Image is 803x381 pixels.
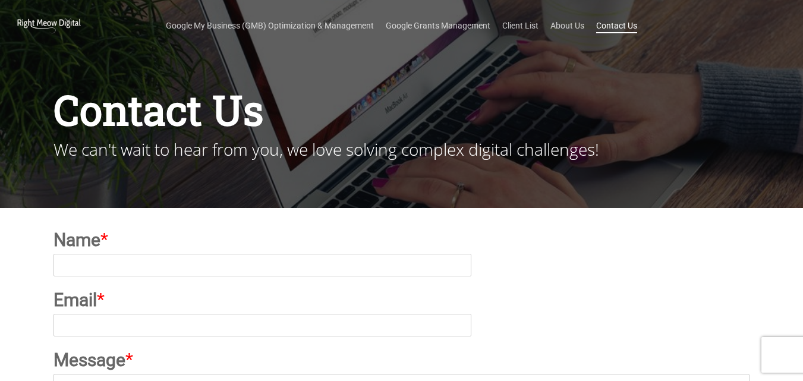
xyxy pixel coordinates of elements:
[53,228,750,251] label: Name
[166,20,374,32] a: Google My Business (GMB) Optimization & Management
[386,20,490,32] a: Google Grants Management
[53,348,750,371] label: Message
[53,138,599,161] span: We can't wait to hear from you, we love solving complex digital challenges!
[596,20,637,32] a: Contact Us
[53,288,750,311] label: Email
[550,20,584,32] a: About Us
[53,83,750,136] h1: Contact Us
[502,20,539,32] a: Client List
